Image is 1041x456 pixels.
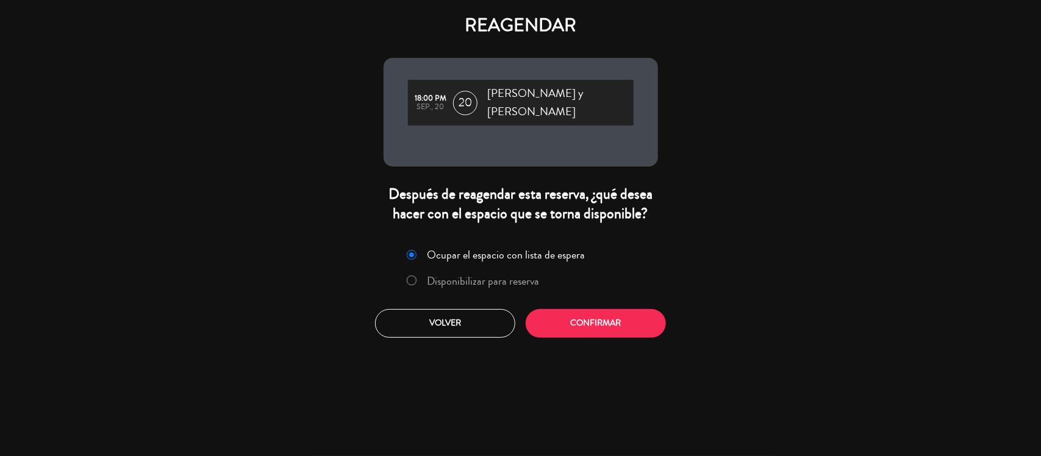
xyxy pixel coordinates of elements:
button: Volver [375,309,515,338]
div: Después de reagendar esta reserva, ¿qué desea hacer con el espacio que se torna disponible? [384,185,658,223]
div: 18:00 PM [414,94,448,103]
button: Confirmar [526,309,666,338]
span: 20 [453,91,478,115]
label: Disponibilizar para reserva [427,276,539,287]
div: sep., 20 [414,103,448,112]
h4: REAGENDAR [384,15,658,37]
label: Ocupar el espacio con lista de espera [427,249,585,260]
span: [PERSON_NAME] y [PERSON_NAME] [487,85,633,121]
